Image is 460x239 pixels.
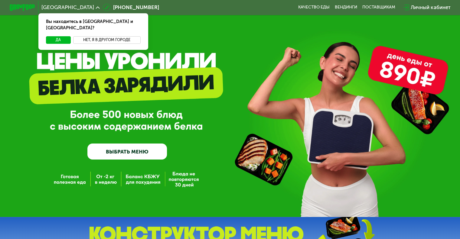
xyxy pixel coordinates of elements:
[335,5,357,10] a: Вендинги
[73,36,141,44] button: Нет, я в другом городе
[38,13,148,36] div: Вы находитесь в [GEOGRAPHIC_DATA] и [GEOGRAPHIC_DATA]?
[362,5,395,10] div: поставщикам
[298,5,330,10] a: Качество еды
[46,36,70,44] button: Да
[103,4,159,11] a: [PHONE_NUMBER]
[41,5,94,10] span: [GEOGRAPHIC_DATA]
[411,4,450,11] div: Личный кабинет
[87,144,167,160] a: ВЫБРАТЬ МЕНЮ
